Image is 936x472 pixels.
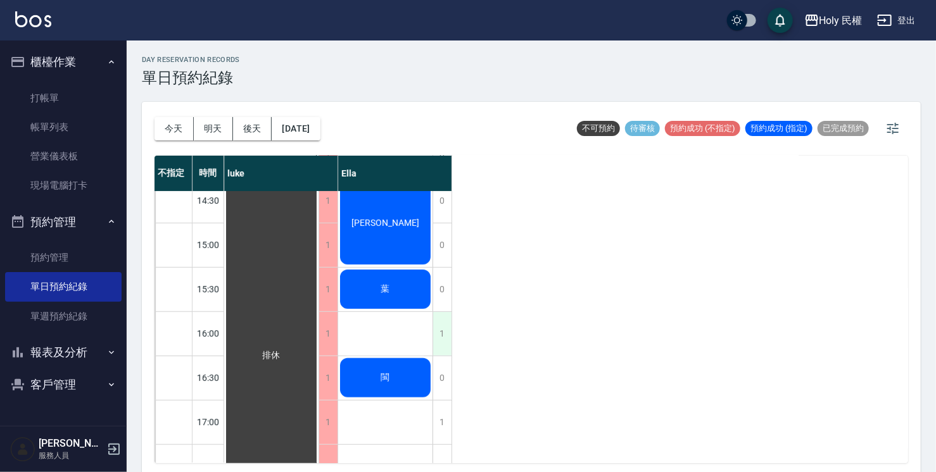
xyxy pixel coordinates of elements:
h3: 單日預約紀錄 [142,69,240,87]
div: 0 [433,179,452,223]
a: 現場電腦打卡 [5,171,122,200]
span: [PERSON_NAME] [349,218,422,228]
span: 閩 [379,372,393,383]
div: 0 [433,356,452,400]
div: 17:00 [193,400,224,444]
button: [DATE] [272,117,320,140]
span: 葉 [379,283,393,295]
div: luke [224,156,338,191]
div: 時間 [193,156,224,191]
button: 明天 [194,117,233,140]
span: 待審核 [625,123,660,134]
span: 預約成功 (不指定) [665,123,740,134]
button: 客戶管理 [5,368,122,401]
div: 14:30 [193,178,224,223]
div: 15:30 [193,267,224,311]
div: 1 [319,401,338,444]
a: 帳單列表 [5,113,122,142]
p: 服務人員 [39,450,103,461]
h5: [PERSON_NAME] [39,437,103,450]
span: 排休 [260,350,283,361]
button: save [768,8,793,33]
a: 打帳單 [5,84,122,113]
button: Holy 民權 [799,8,868,34]
div: 1 [319,268,338,311]
a: 預約管理 [5,243,122,272]
span: 預約成功 (指定) [745,123,813,134]
div: 1 [433,312,452,356]
a: 單週預約紀錄 [5,302,122,331]
div: 16:30 [193,356,224,400]
div: 1 [319,356,338,400]
div: Ella [338,156,452,191]
div: 16:00 [193,311,224,356]
button: 後天 [233,117,272,140]
div: 15:00 [193,223,224,267]
div: 1 [319,179,338,223]
button: 報表及分析 [5,336,122,369]
div: 1 [319,223,338,267]
img: Person [10,437,35,462]
span: 不可預約 [577,123,620,134]
button: 櫃檯作業 [5,46,122,78]
div: 1 [319,312,338,356]
h2: day Reservation records [142,56,240,64]
img: Logo [15,11,51,27]
button: 今天 [155,117,194,140]
span: 已完成預約 [818,123,869,134]
button: 預約管理 [5,206,122,239]
div: 0 [433,268,452,311]
div: Holy 民權 [819,13,863,28]
div: 不指定 [155,156,193,191]
a: 營業儀表板 [5,142,122,171]
div: 1 [433,401,452,444]
div: 0 [433,223,452,267]
a: 單日預約紀錄 [5,272,122,301]
button: 登出 [872,9,921,32]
